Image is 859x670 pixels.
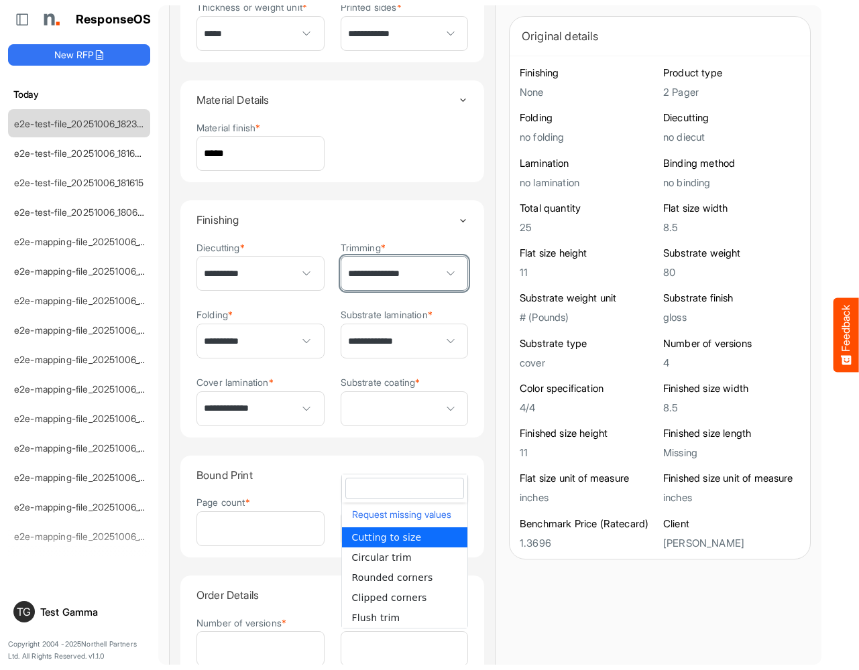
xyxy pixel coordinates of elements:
h5: Missing [663,447,800,458]
a: e2e-mapping-file_20251006_152957 [14,354,168,365]
h5: 1.3696 [520,537,656,549]
a: e2e-mapping-file_20251006_173800 [14,295,170,306]
h6: Flat size unit of measure [520,472,656,485]
h6: Finished size width [663,382,800,395]
a: e2e-mapping-file_20251006_174140 [14,236,168,247]
h6: Folding [520,111,656,125]
span: Cutting to size [352,532,422,543]
h6: Finished size unit of measure [663,472,800,485]
h5: 4/4 [520,402,656,413]
h5: None [520,86,656,98]
span: Flush trim [352,612,400,623]
label: Binding method [341,497,413,507]
img: Northell [37,6,64,33]
h5: inches [520,492,656,503]
h6: Substrate type [520,337,656,350]
span: Circular trim [352,552,412,563]
h4: Material Details [196,94,458,106]
a: e2e-mapping-file_20251006_151326 [14,472,167,483]
h5: no folding [520,131,656,143]
h5: # (Pounds) [520,312,656,323]
a: e2e-mapping-file_20251006_173858 [14,265,168,277]
h5: no diecut [663,131,800,143]
a: e2e-test-file_20251006_182328 [14,118,148,129]
h5: 11 [520,267,656,278]
button: New RFP [8,44,150,66]
summary: Toggle content [196,80,468,119]
p: Copyright 2004 - 2025 Northell Partners Ltd. All Rights Reserved. v 1.1.0 [8,639,150,662]
h6: Benchmark Price (Ratecard) [520,517,656,531]
span: TG [17,606,31,617]
a: e2e-test-file_20251006_181635 [14,147,146,159]
label: Printed sides [341,2,402,12]
a: e2e-test-file_20251006_180610 [14,206,148,218]
h5: no binding [663,177,800,188]
h5: gloss [663,312,800,323]
h5: 8.5 [663,222,800,233]
h6: Substrate weight [663,247,800,260]
h6: Diecutting [663,111,800,125]
label: Thickness or weight unit [196,2,307,12]
h6: Flat size width [663,202,800,215]
h6: Flat size height [520,247,656,260]
h4: Order Details [196,589,458,601]
h5: 11 [520,447,656,458]
div: Original details [522,27,798,46]
h5: [PERSON_NAME] [663,537,800,549]
label: Substrate coating [341,377,420,387]
button: Request missing values [349,506,461,523]
summary: Toggle content [196,576,468,614]
label: Folding [196,310,233,320]
h5: 2 Pager [663,86,800,98]
input: dropdownlistfilter [346,478,463,498]
h6: Finished size height [520,427,656,440]
h6: Finished size length [663,427,800,440]
div: dropdownlist [341,474,468,628]
h6: Client [663,517,800,531]
a: e2e-mapping-file_20251006_151344 [14,442,168,454]
h5: 25 [520,222,656,233]
summary: Toggle content [196,456,468,494]
ul: popup [342,527,467,628]
label: Page count [196,497,250,507]
h5: 4 [663,357,800,368]
h6: Total quantity [520,202,656,215]
h6: Binding method [663,157,800,170]
h6: Lamination [520,157,656,170]
label: Diecutting [196,243,245,253]
h6: Substrate finish [663,291,800,305]
h6: Substrate weight unit [520,291,656,305]
button: Feedback [834,298,859,373]
h6: Color specification [520,382,656,395]
h6: Number of versions [663,337,800,350]
h4: Finishing [196,214,458,226]
label: Material finish [196,123,261,133]
h5: 80 [663,267,800,278]
summary: Toggle content [196,200,468,239]
h6: Finishing [520,66,656,80]
h6: Today [8,87,150,102]
a: e2e-mapping-file_20251006_173506 [14,324,169,336]
a: e2e-mapping-file_20251006_151638 [14,413,167,424]
h5: no lamination [520,177,656,188]
h1: ResponseOS [76,13,152,27]
a: e2e-mapping-file_20251006_152733 [14,383,168,395]
span: Clipped corners [352,592,427,603]
h5: 8.5 [663,402,800,413]
label: Finished total quantity [341,618,439,628]
label: Trimming [341,243,386,253]
a: e2e-test-file_20251006_181615 [14,177,144,188]
label: Cover lamination [196,377,274,387]
label: Substrate lamination [341,310,433,320]
span: Rounded corners [352,572,433,583]
h4: Bound Print [196,469,458,481]
a: e2e-mapping-file_20251006_151233 [14,501,167,513]
h6: Product type [663,66,800,80]
label: Number of versions [196,618,286,628]
h5: inches [663,492,800,503]
div: Test Gamma [40,607,145,617]
h5: cover [520,357,656,368]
